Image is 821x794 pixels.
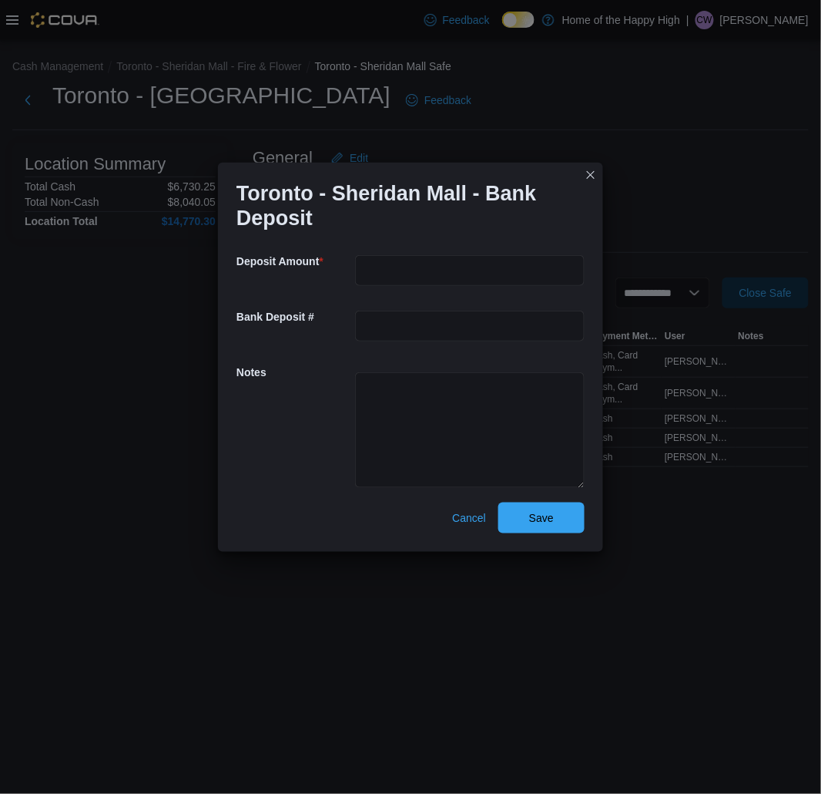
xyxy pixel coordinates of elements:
[446,503,492,533] button: Cancel
[498,503,585,533] button: Save
[236,301,352,332] h5: Bank Deposit #
[581,166,600,184] button: Closes this modal window
[236,357,352,388] h5: Notes
[236,246,352,277] h5: Deposit Amount
[452,510,486,526] span: Cancel
[529,510,554,526] span: Save
[236,181,572,230] h1: Toronto - Sheridan Mall - Bank Deposit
